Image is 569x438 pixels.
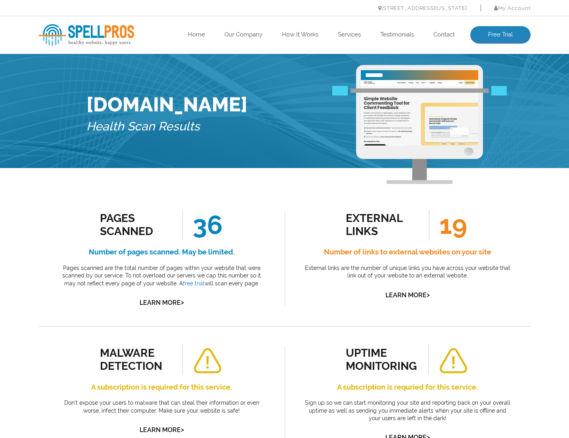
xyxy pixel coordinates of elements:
[181,297,184,308] span: >
[332,86,507,96] img: Free Webiste Analysis
[181,424,184,435] span: >
[100,212,172,238] div: Pages Scanned
[57,381,267,394] h4: A subscription is required for this service.
[57,264,267,288] p: Pages scanned are the total number of pages within your website that were scanned by our service....
[140,299,184,306] a: Learn More>
[439,348,468,374] img: alert
[427,289,430,300] span: >
[356,65,483,184] img: Free Webiste Analysis
[303,399,513,423] p: Sign up so we can start monitoring your site and reporting back on your overall uptime as well as...
[303,246,513,258] h4: Number of links to external websites on your site
[86,116,247,137] h5: Health Scan Results
[346,212,418,238] div: external links
[140,426,184,434] a: Learn More>
[193,348,222,374] img: alert
[385,291,430,299] a: Learn More>
[86,93,247,116] h1: [DOMAIN_NAME]
[303,381,513,394] h4: A subscription is requried for this service.
[183,280,205,287] a: free trial
[57,246,267,258] h4: Number of pages scanned. May be limited.
[57,399,267,415] p: Don’t expose your users to malware that can steal their information or even worse, infect their c...
[361,80,478,145] img: Free Website Analysis
[100,346,172,373] div: malware detection
[303,264,513,280] p: External links are the number of unique links you have across your website that link out of your ...
[429,210,467,240] span: 19
[182,210,222,240] span: 36
[346,346,418,373] div: uptime monitoring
